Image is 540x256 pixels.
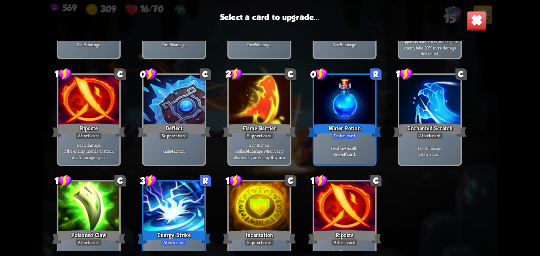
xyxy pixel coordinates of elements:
[255,41,257,47] b: 5
[138,122,211,138] div: Deflect
[247,148,249,154] b: 4
[55,68,72,80] div: 1
[308,122,381,138] div: Water Potion
[145,148,203,154] p: Gain armor.
[285,68,296,80] div: C
[331,132,357,140] div: Potion card
[467,11,487,30] img: Close_Button.png
[257,142,259,148] b: 8
[331,239,358,246] div: Attack card
[171,148,174,154] b: 4
[401,145,459,157] p: Deal damage. Draw 1 card.
[84,41,87,47] b: 5
[138,229,211,245] div: Energy Strike
[200,68,211,80] div: C
[140,174,157,187] div: 3
[76,239,102,246] div: Attack card
[159,132,189,140] div: Support card
[140,68,157,80] div: 0
[396,68,413,80] div: 1
[340,41,342,47] b: 5
[244,132,274,140] div: Support card
[393,122,466,138] div: Enchanted Scratch
[60,41,118,47] p: Deal damage.
[60,142,118,160] p: Deal damage. If the enemy intends to attack, deal damage again.
[401,32,459,56] p: Deal damage. Applies effect, making the enemy take 20% more damage this round.
[244,239,274,246] div: Support card
[223,229,296,245] div: Incantation
[417,132,443,140] div: Attack card
[315,145,374,151] p: Heal for health.
[114,175,126,186] div: C
[415,38,428,44] b: Wound
[145,41,203,47] p: Deal damage.
[308,229,381,245] div: Riposte
[79,154,81,160] b: 5
[225,68,242,80] div: 2
[333,151,356,157] b: One-off card.
[370,68,381,80] div: R
[310,174,327,187] div: 1
[223,122,296,138] div: Flame Barrier
[161,239,187,246] div: Attack card
[225,174,242,187] div: 1
[344,145,347,151] b: 4
[310,68,327,80] div: 0
[200,175,211,186] div: R
[114,68,126,80] div: C
[230,142,289,160] p: Gain armor. Reflect damage when being attacked by an enemy this turn.
[220,12,320,21] h3: Select a card to upgrade...
[76,132,102,140] div: Attack card
[370,175,381,186] div: C
[170,41,172,47] b: 5
[425,145,427,151] b: 7
[315,41,374,47] p: Deal damage.
[84,142,87,148] b: 5
[455,68,467,80] div: C
[55,174,72,187] div: 1
[230,41,289,47] p: Deal damage.
[340,248,342,254] b: 5
[52,229,125,245] div: Poisoned Claw
[52,122,125,138] div: Riposte
[285,175,296,186] div: C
